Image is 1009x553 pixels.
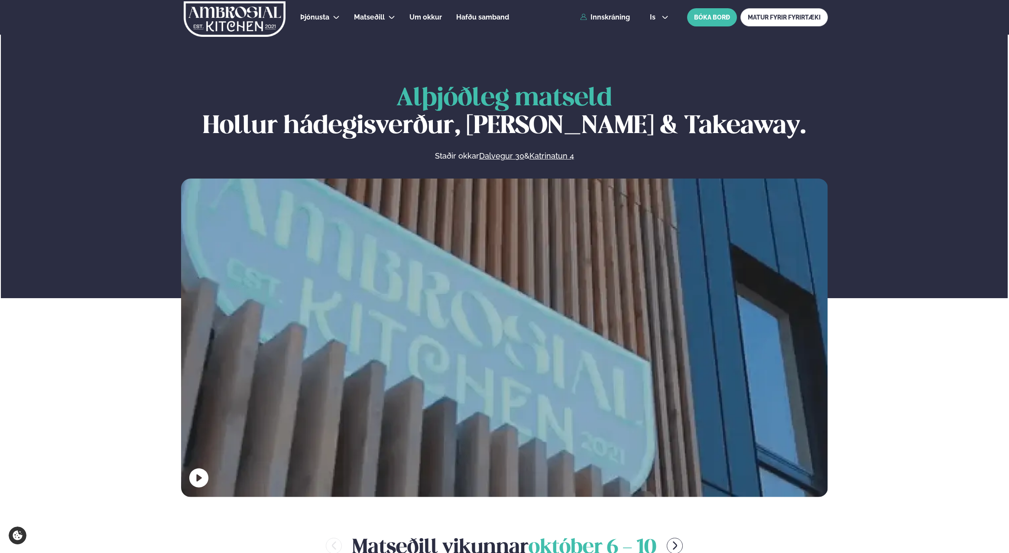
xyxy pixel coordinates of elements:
[479,151,524,161] a: Dalvegur 30
[9,527,26,544] a: Cookie settings
[409,13,442,21] span: Um okkur
[580,13,630,21] a: Innskráning
[354,12,385,23] a: Matseðill
[687,8,737,26] button: BÓKA BORÐ
[300,13,329,21] span: Þjónusta
[650,14,658,21] span: is
[183,1,286,37] img: logo
[300,12,329,23] a: Þjónusta
[396,87,612,111] span: Alþjóðleg matseld
[456,13,509,21] span: Hafðu samband
[409,12,442,23] a: Um okkur
[456,12,509,23] a: Hafðu samband
[354,13,385,21] span: Matseðill
[529,151,574,161] a: Katrinatun 4
[740,8,828,26] a: MATUR FYRIR FYRIRTÆKI
[181,85,828,140] h1: Hollur hádegisverður, [PERSON_NAME] & Takeaway.
[341,151,668,161] p: Staðir okkar &
[643,14,675,21] button: is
